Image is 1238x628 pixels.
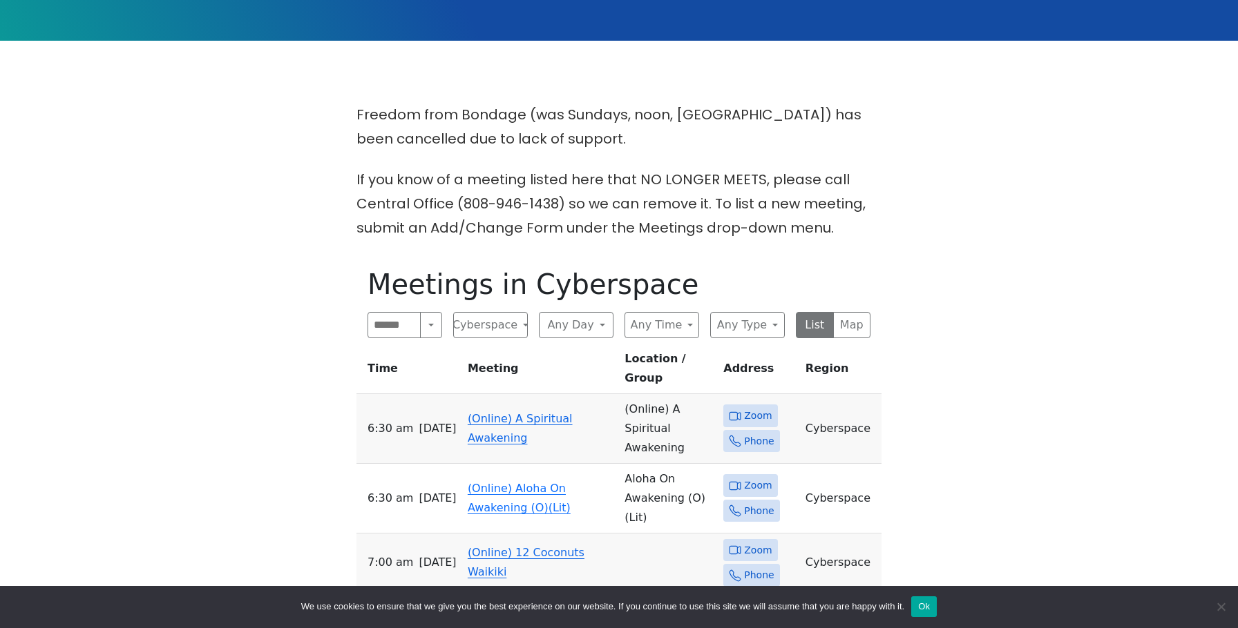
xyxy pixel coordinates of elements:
button: Ok [911,596,937,617]
p: If you know of a meeting listed here that NO LONGER MEETS, please call Central Office (808-946-14... [356,168,882,240]
button: Any Time [625,312,699,338]
span: No [1214,600,1228,614]
span: [DATE] [419,553,456,572]
button: Cyberspace [453,312,528,338]
th: Location / Group [619,349,718,394]
td: Aloha On Awakening (O) (Lit) [619,464,718,533]
button: Search [420,312,442,338]
td: Cyberspace [800,394,882,464]
button: List [796,312,834,338]
button: Any Day [539,312,613,338]
span: 7:00 AM [368,553,413,572]
span: [DATE] [419,489,456,508]
p: Freedom from Bondage (was Sundays, noon, [GEOGRAPHIC_DATA]) has been cancelled due to lack of sup... [356,103,882,151]
td: Cyberspace [800,464,882,533]
th: Time [356,349,462,394]
span: Zoom [744,407,772,424]
th: Meeting [462,349,619,394]
th: Region [800,349,882,394]
button: Any Type [710,312,785,338]
a: (Online) Aloha On Awakening (O)(Lit) [468,482,571,514]
span: 6:30 AM [368,419,413,438]
span: [DATE] [419,419,456,438]
span: Zoom [744,542,772,559]
button: Map [833,312,871,338]
input: Search [368,312,421,338]
td: Cyberspace [800,533,882,593]
span: 6:30 AM [368,489,413,508]
span: Phone [744,567,774,584]
th: Address [718,349,800,394]
h1: Meetings in Cyberspace [368,268,870,301]
span: Phone [744,433,774,450]
a: (Online) 12 Coconuts Waikiki [468,546,584,578]
a: (Online) A Spiritual Awakening [468,412,573,444]
td: (Online) A Spiritual Awakening [619,394,718,464]
span: Zoom [744,477,772,494]
span: We use cookies to ensure that we give you the best experience on our website. If you continue to ... [301,600,904,614]
span: Phone [744,502,774,520]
